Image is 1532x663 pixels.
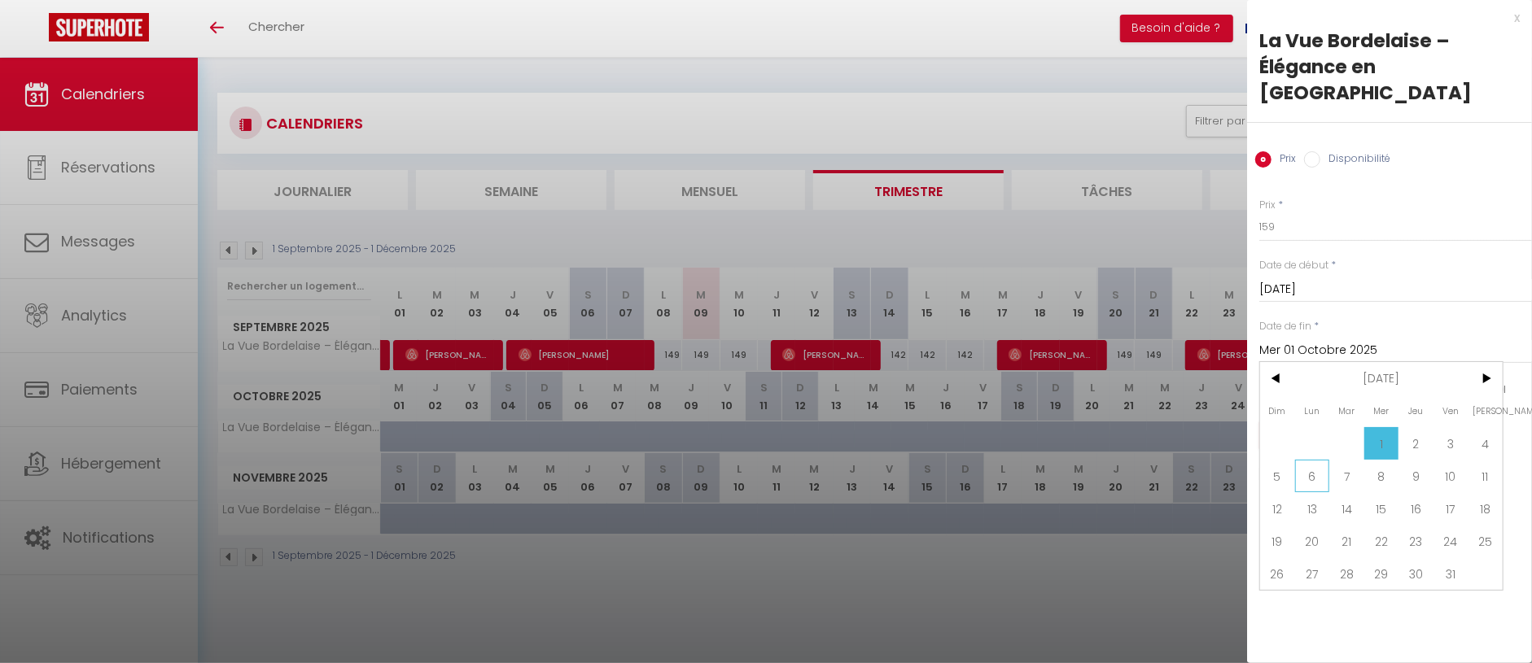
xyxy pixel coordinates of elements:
span: Jeu [1398,395,1434,427]
span: 17 [1434,492,1469,525]
span: Lun [1295,395,1330,427]
label: Prix [1272,151,1296,169]
span: 28 [1329,557,1364,590]
label: Prix [1259,198,1276,213]
span: < [1260,362,1295,395]
div: La Vue Bordelaise – Élégance en [GEOGRAPHIC_DATA] [1259,28,1520,106]
span: 2 [1398,427,1434,460]
span: 4 [1468,427,1503,460]
span: 27 [1295,557,1330,590]
span: 22 [1364,525,1399,557]
span: 12 [1260,492,1295,525]
span: 24 [1434,525,1469,557]
span: 11 [1468,460,1503,492]
span: 6 [1295,460,1330,492]
span: 15 [1364,492,1399,525]
span: 8 [1364,460,1399,492]
div: x [1247,8,1520,28]
label: Disponibilité [1320,151,1390,169]
span: 29 [1364,557,1399,590]
span: 30 [1398,557,1434,590]
span: Ven [1434,395,1469,427]
span: 26 [1260,557,1295,590]
span: 3 [1434,427,1469,460]
span: 14 [1329,492,1364,525]
span: 10 [1434,460,1469,492]
span: [PERSON_NAME] [1468,395,1503,427]
span: 25 [1468,525,1503,557]
span: 7 [1329,460,1364,492]
span: > [1468,362,1503,395]
span: 9 [1398,460,1434,492]
span: [DATE] [1295,362,1469,395]
button: Ouvrir le widget de chat LiveChat [13,7,62,55]
span: 16 [1398,492,1434,525]
span: Mar [1329,395,1364,427]
span: 23 [1398,525,1434,557]
span: 13 [1295,492,1330,525]
span: 1 [1364,427,1399,460]
label: Date de fin [1259,319,1311,334]
span: Dim [1260,395,1295,427]
span: 18 [1468,492,1503,525]
span: Mer [1364,395,1399,427]
label: Date de début [1259,258,1328,273]
span: 5 [1260,460,1295,492]
span: 21 [1329,525,1364,557]
span: 31 [1434,557,1469,590]
span: 20 [1295,525,1330,557]
span: 19 [1260,525,1295,557]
